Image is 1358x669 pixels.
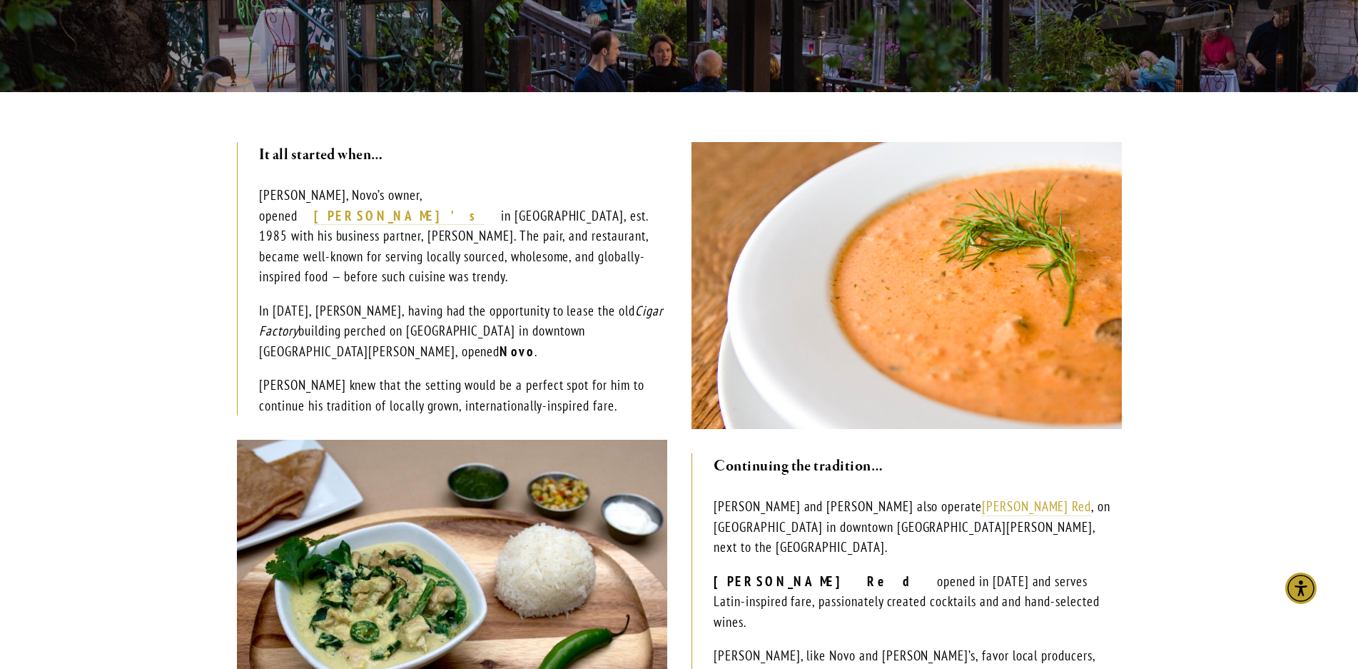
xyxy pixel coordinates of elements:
[259,145,383,165] strong: It all started when…
[714,571,1121,633] p: opened in [DATE] and serves Latin-inspired fare, passionately created cocktails and and hand-sele...
[314,207,485,224] strong: [PERSON_NAME]’s
[714,456,883,476] strong: Continuing the tradition…
[259,185,667,287] p: [PERSON_NAME], Novo’s owner, opened in [GEOGRAPHIC_DATA], est. 1985 with his business partner, [P...
[500,343,534,360] strong: Novo
[1285,573,1317,604] div: Accessibility Menu
[314,207,485,226] a: [PERSON_NAME]’s
[714,573,937,590] strong: [PERSON_NAME] Red
[982,498,1091,516] a: [PERSON_NAME] Red
[259,301,667,362] p: In [DATE], [PERSON_NAME], having had the opportunity to lease the old building perched on [GEOGRA...
[714,496,1121,558] p: [PERSON_NAME] and [PERSON_NAME] also operate , on [GEOGRAPHIC_DATA] in downtown [GEOGRAPHIC_DATA]...
[691,142,1122,429] img: Our famous Salmon Bisque - originally from Robin’s Restaurant in Cambria.
[259,375,667,416] p: [PERSON_NAME] knew that the setting would be a perfect spot for him to continue his tradition of ...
